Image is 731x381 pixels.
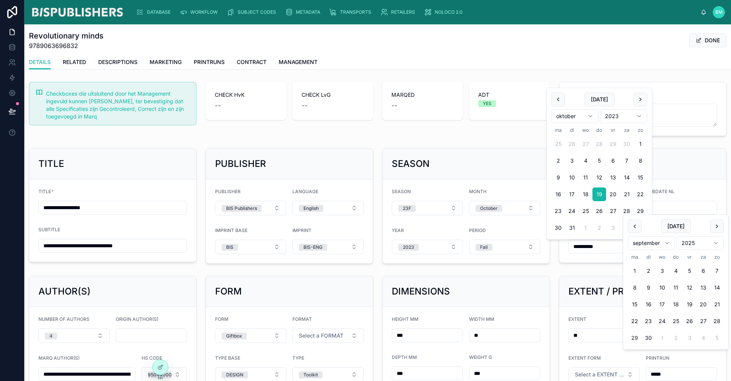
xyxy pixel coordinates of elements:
span: DETAILS [29,58,51,66]
button: vrijdag 29 september 2023 [606,137,620,151]
button: vrijdag 27 oktober 2023 [606,204,620,218]
span: DATABASE [147,9,171,15]
span: PERIOD [469,227,486,233]
h2: PUBLISHER [215,158,266,170]
span: NUMBER OF AUTHORS [38,316,89,322]
button: maandag 2 oktober 2023 [551,154,565,168]
button: maandag 25 september 2023 [551,137,565,151]
span: NOLOCO 2.0 [435,9,463,15]
button: dinsdag 23 september 2025 [642,314,655,328]
a: TRANSPORTS [327,5,377,19]
a: SUBJECT CODES [225,5,281,19]
th: vrijdag [606,126,620,134]
button: dinsdag 24 oktober 2023 [565,204,579,218]
button: zondag 29 oktober 2023 [634,204,647,218]
button: zaterdag 27 september 2025 [696,314,710,328]
button: vrijdag 26 september 2025 [683,314,696,328]
span: MARQED [391,91,454,99]
span: YEAR [392,227,404,233]
h2: DIMENSIONS [392,285,450,298]
a: RETAILERS [378,5,420,19]
h2: TITLE [38,158,64,170]
button: vrijdag 19 september 2025 [683,298,696,311]
button: vrijdag 3 november 2023 [606,221,620,235]
span: BM [715,9,723,15]
span: HS CODE [142,355,162,361]
th: zondag [710,253,724,261]
img: App logo [30,6,124,18]
button: zaterdag 20 september 2025 [696,298,710,311]
button: Today, maandag 29 september 2025 [628,331,642,345]
span: DEPTH MM [392,354,417,360]
button: vrijdag 12 september 2025 [683,281,696,295]
span: RETAILERS [391,9,415,15]
button: Select Button [292,328,364,343]
div: BIS Publishers [226,205,257,212]
span: SUBJECT CODES [238,9,276,15]
button: Select Button [292,240,364,254]
th: vrijdag [683,253,696,261]
button: woensdag 1 november 2023 [579,221,592,235]
a: WORKFLOW [177,5,223,19]
div: BIS [226,244,233,251]
button: [DATE] [584,93,614,106]
div: October [480,205,498,212]
span: -- [302,100,308,111]
button: maandag 9 oktober 2023 [551,171,565,184]
th: dinsdag [565,126,579,134]
button: dinsdag 16 september 2025 [642,298,655,311]
button: zaterdag 4 oktober 2025 [696,331,710,345]
table: oktober 2023 [551,126,647,235]
span: MARKETING [150,58,182,66]
button: woensdag 1 oktober 2025 [655,331,669,345]
button: zondag 14 september 2025 [710,281,724,295]
button: Select Button [392,240,463,254]
span: 9789063696832 [29,41,104,50]
span: -- [391,100,397,111]
span: PRINTRUN [646,355,669,361]
button: dinsdag 2 september 2025 [642,264,655,278]
button: [DATE] [661,219,691,233]
button: Select Button [469,240,540,254]
button: donderdag 2 oktober 2025 [669,331,683,345]
div: 95044000 [148,371,172,378]
span: CHECK LvG [302,91,364,99]
a: MANAGEMENT [279,55,318,70]
button: maandag 8 september 2025 [628,281,642,295]
button: woensdag 10 september 2025 [655,281,669,295]
button: woensdag 3 september 2025 [655,264,669,278]
button: Select Button [38,328,110,343]
span: TYPE BASE [215,355,240,361]
th: zaterdag [696,253,710,261]
button: vrijdag 3 oktober 2025 [683,331,696,345]
div: YES [483,100,492,107]
div: 23F [403,205,411,212]
span: LANGUAGE [292,189,318,194]
button: zaterdag 28 oktober 2023 [620,204,634,218]
a: DESCRIPTIONS [98,55,137,70]
span: HEIGHT MM [392,316,418,322]
span: TRANSPORTS [340,9,371,15]
span: MANAGEMENT [279,58,318,66]
button: donderdag 11 september 2025 [669,281,683,295]
a: DATABASE [134,5,176,19]
span: CONTRACT [237,58,267,66]
th: dinsdag [642,253,655,261]
a: PRINTRUNS [194,55,225,70]
a: NOLOCO 2.0 [422,5,468,19]
button: zaterdag 6 september 2025 [696,264,710,278]
button: Select Button [215,240,286,254]
div: DESIGN [226,371,243,378]
span: PUBDATE NL [646,189,675,194]
span: Checkboxes die uitsluitend door het Management ingevuld kunnen [PERSON_NAME], ter bevestiging dat... [46,90,184,120]
button: donderdag 26 oktober 2023 [592,204,606,218]
button: zondag 28 september 2025 [710,314,724,328]
span: Select a EXTENT FORM [575,371,624,378]
button: donderdag 4 september 2025 [669,264,683,278]
button: zaterdag 30 september 2023 [620,137,634,151]
h2: AUTHOR(S) [38,285,91,298]
a: DETAILS [29,55,51,70]
button: dinsdag 26 september 2023 [565,137,579,151]
span: TITLE [38,189,51,194]
button: dinsdag 17 oktober 2023 [565,187,579,201]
